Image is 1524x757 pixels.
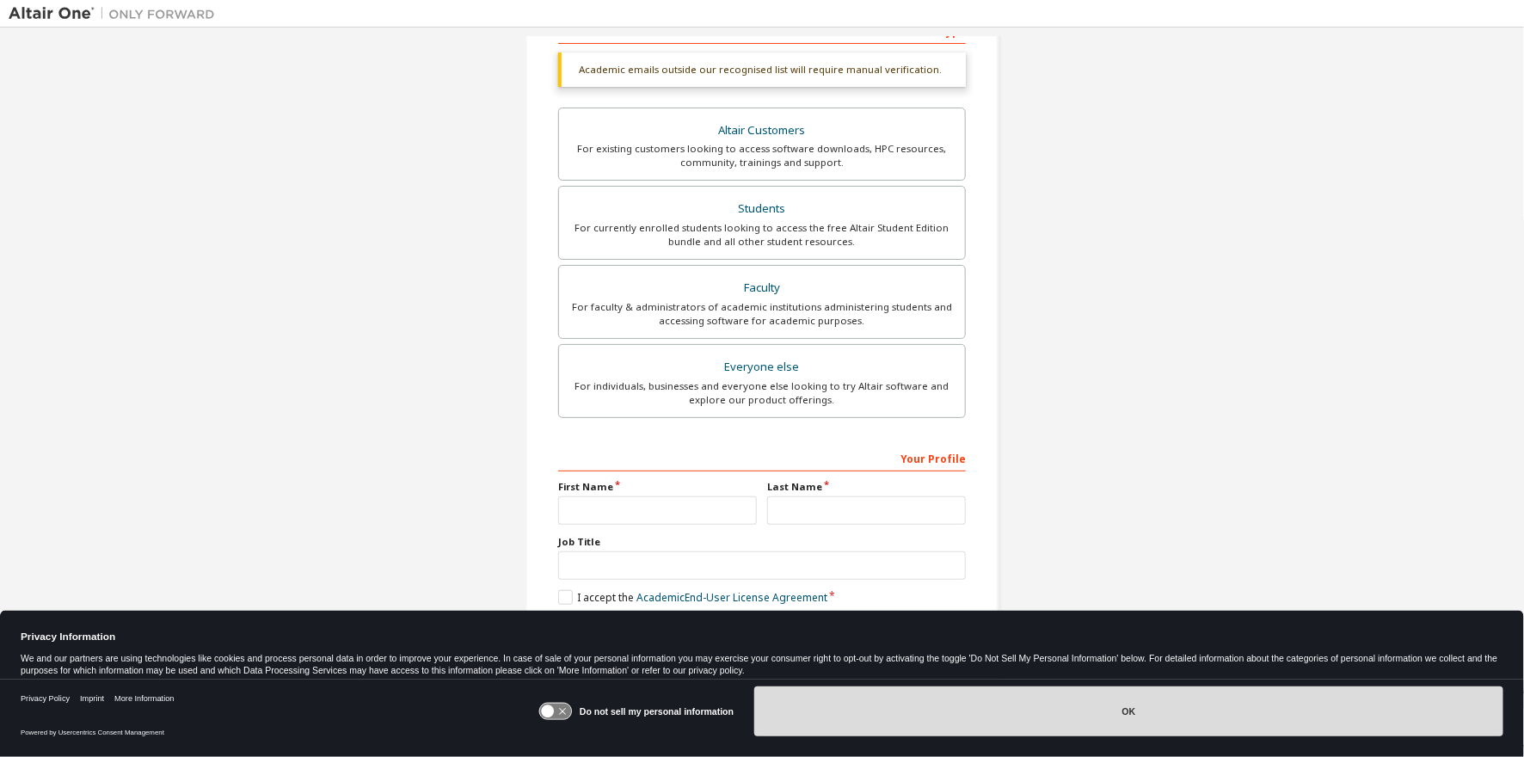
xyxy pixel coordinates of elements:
[569,379,955,407] div: For individuals, businesses and everyone else looking to try Altair software and explore our prod...
[569,221,955,249] div: For currently enrolled students looking to access the free Altair Student Edition bundle and all ...
[558,52,966,87] div: Academic emails outside our recognised list will require manual verification.
[569,276,955,300] div: Faculty
[558,535,966,549] label: Job Title
[558,590,827,605] label: I accept the
[569,355,955,379] div: Everyone else
[569,197,955,221] div: Students
[569,119,955,143] div: Altair Customers
[9,5,224,22] img: Altair One
[569,300,955,328] div: For faculty & administrators of academic institutions administering students and accessing softwa...
[558,444,966,471] div: Your Profile
[636,590,827,605] a: Academic End-User License Agreement
[558,480,757,494] label: First Name
[569,142,955,169] div: For existing customers looking to access software downloads, HPC resources, community, trainings ...
[767,480,966,494] label: Last Name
